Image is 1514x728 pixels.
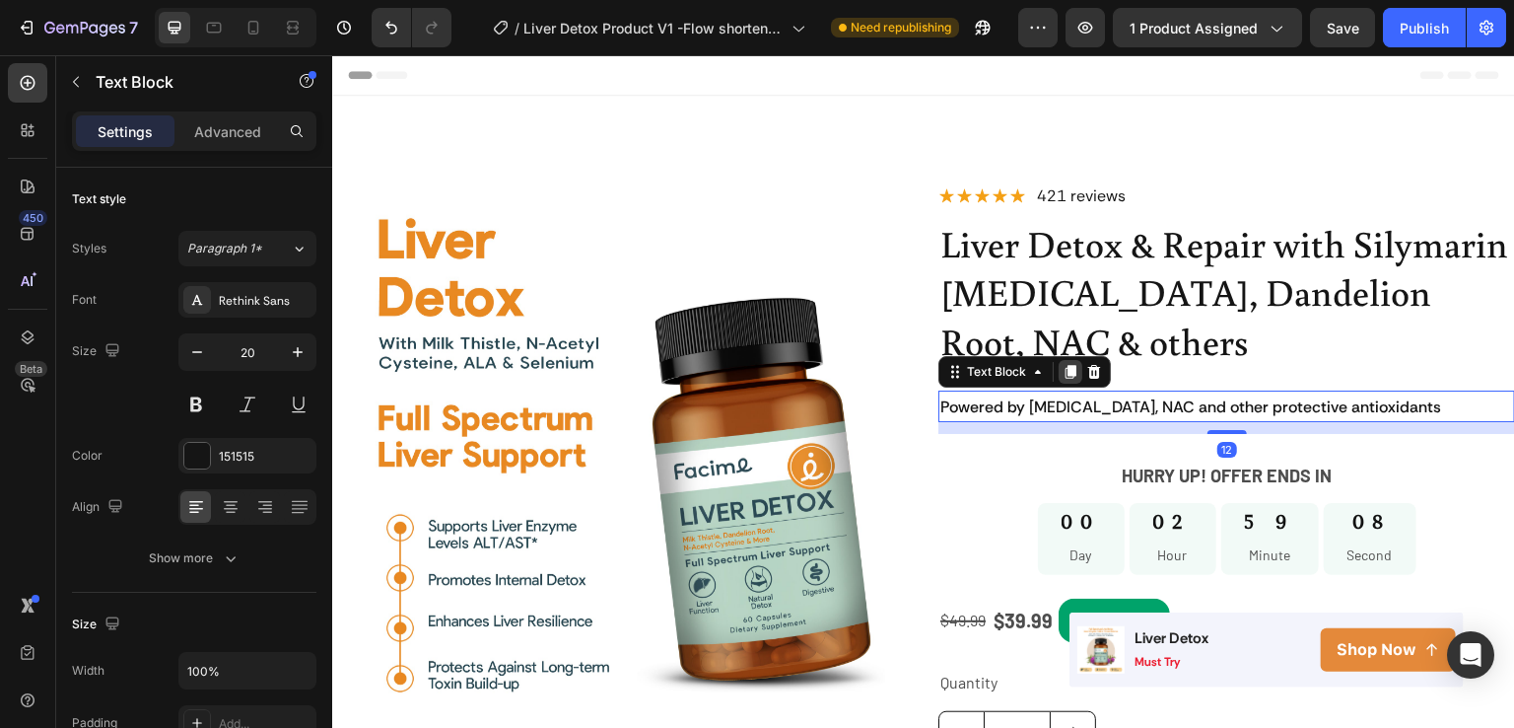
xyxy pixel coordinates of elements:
[802,574,876,594] p: liver detox
[98,121,153,142] p: Settings
[652,657,719,699] input: quantity
[821,487,860,512] p: Hour
[726,544,838,588] pre: Sale 20% off
[913,487,963,512] p: Minute
[1327,20,1359,36] span: Save
[989,573,1124,618] button: <p>Shop Now</p>
[523,18,784,38] span: Liver Detox Product V1 -Flow shorten - cải [PERSON_NAME] listing
[15,361,47,377] div: Beta
[608,404,1181,436] p: HURRY UP! OFFER ENDS IN
[1310,8,1375,47] button: Save
[1447,631,1494,679] div: Open Intercom Messenger
[1130,18,1258,38] span: 1 product assigned
[1004,585,1084,606] p: Shop Now
[187,240,262,257] span: Paragraph 1*
[659,546,723,585] div: $39.99
[19,210,47,226] div: 450
[606,162,1183,312] h1: Liver Detox & Repair with Silymarin [MEDICAL_DATA], Dandelion Root, NAC & others
[72,541,316,576] button: Show more
[1113,8,1302,47] button: 1 product assigned
[913,456,963,478] div: 59
[179,653,315,689] input: Auto
[8,8,147,47] button: 7
[719,657,763,699] button: increment
[606,612,1183,644] div: Quantity
[72,662,104,680] div: Width
[178,231,316,266] button: Paragraph 1*
[72,447,103,465] div: Color
[372,8,451,47] div: Undo/Redo
[1400,18,1449,38] div: Publish
[821,456,860,478] div: 02
[607,657,652,699] button: decrement
[1015,456,1061,478] div: 08
[631,308,698,326] div: Text Block
[885,387,905,402] div: 12
[1383,8,1466,47] button: Publish
[608,341,1109,362] span: Powered by [MEDICAL_DATA], NAC and other protective antioxidants
[72,612,124,638] div: Size
[96,70,263,94] p: Text Block
[72,291,97,309] div: Font
[194,121,261,142] p: Advanced
[219,448,311,466] div: 151515
[606,549,655,582] div: $49.99
[802,600,876,616] p: must try
[72,190,126,208] div: Text style
[72,338,124,365] div: Size
[72,494,127,521] div: Align
[729,487,769,512] p: Day
[729,456,769,478] div: 00
[851,19,951,36] span: Need republishing
[149,548,241,568] div: Show more
[1015,487,1061,512] p: Second
[515,18,519,38] span: /
[219,292,311,310] div: Rethink Sans
[129,16,138,39] p: 7
[705,131,793,152] p: 421 reviews
[332,55,1514,728] iframe: Design area
[72,240,106,257] div: Styles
